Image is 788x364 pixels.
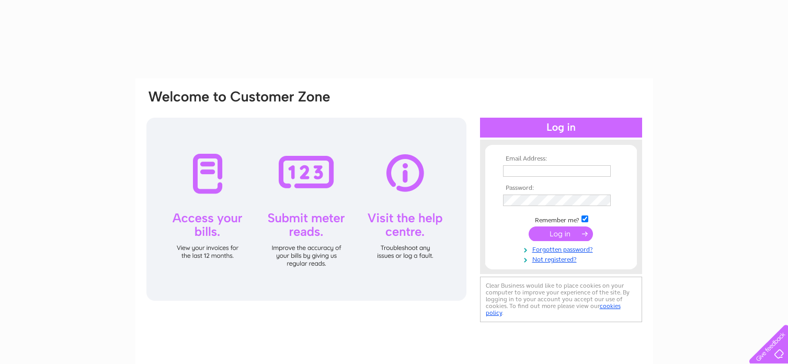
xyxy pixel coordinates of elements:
a: cookies policy [486,302,621,316]
a: Forgotten password? [503,244,622,254]
th: Password: [500,185,622,192]
a: Not registered? [503,254,622,264]
td: Remember me? [500,214,622,224]
input: Submit [529,226,593,241]
th: Email Address: [500,155,622,163]
div: Clear Business would like to place cookies on your computer to improve your experience of the sit... [480,277,642,322]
